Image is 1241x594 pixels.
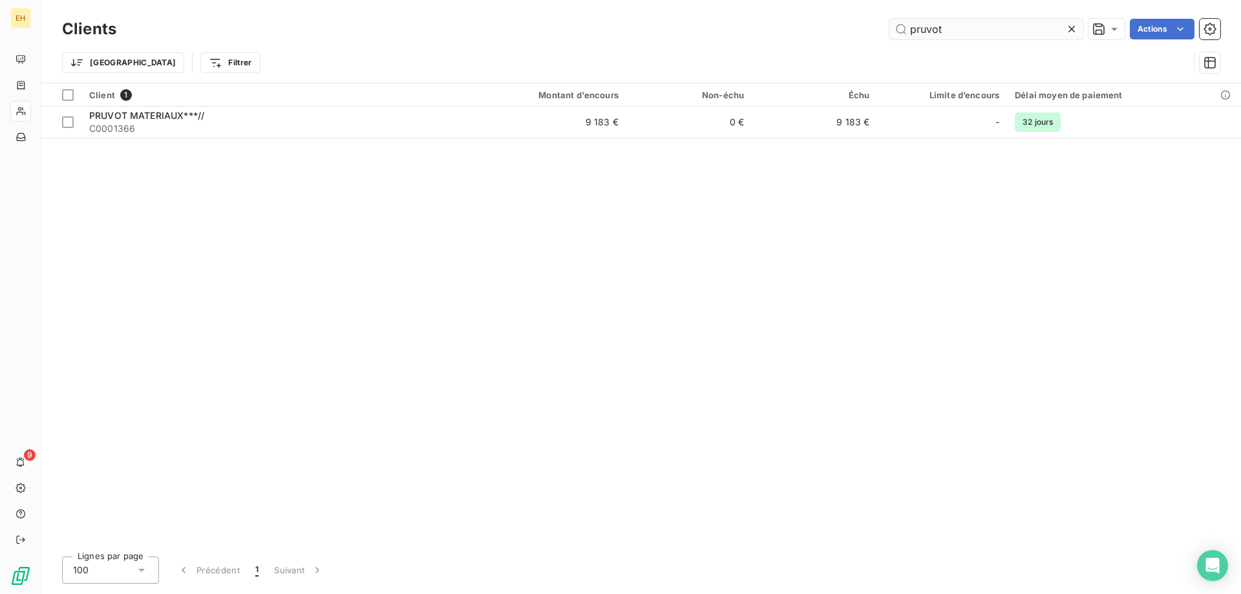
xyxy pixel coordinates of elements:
span: PRUVOT MATERIAUX***// [89,110,204,121]
span: - [995,116,999,129]
button: Suivant [266,557,332,584]
button: 1 [248,557,266,584]
div: Limite d’encours [885,90,999,100]
td: 9 183 € [458,107,626,138]
input: Rechercher [889,19,1083,39]
button: Précédent [169,557,248,584]
span: 32 jours [1015,112,1061,132]
button: Filtrer [200,52,260,73]
div: Échu [759,90,869,100]
span: 1 [255,564,259,577]
div: Montant d'encours [466,90,619,100]
img: Logo LeanPay [10,566,31,586]
button: Actions [1130,19,1194,39]
div: Non-échu [634,90,744,100]
span: 100 [73,564,89,577]
button: [GEOGRAPHIC_DATA] [62,52,184,73]
div: Open Intercom Messenger [1197,550,1228,581]
span: C0001366 [89,122,451,135]
span: 9 [24,449,36,461]
div: EH [10,8,31,28]
h3: Clients [62,17,116,41]
td: 9 183 € [752,107,877,138]
span: 1 [120,89,132,101]
td: 0 € [626,107,752,138]
div: Délai moyen de paiement [1015,90,1233,100]
span: Client [89,90,115,100]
